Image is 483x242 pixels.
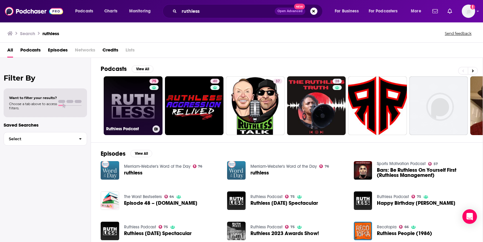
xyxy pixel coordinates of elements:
button: open menu [330,6,366,16]
span: Lists [126,45,135,58]
a: Happy Birthday Ruthless [377,201,455,206]
h2: Podcasts [101,65,127,73]
div: Search podcasts, credits, & more... [168,4,328,18]
img: Bars: Be Ruthless On Yourself First (Ruthless Management) [354,161,372,180]
button: View All [132,65,153,73]
span: 40 [213,78,217,85]
a: PodcastsView All [101,65,153,73]
a: 28 [287,76,346,135]
img: Episode 48 – Ruthless.com [101,191,119,210]
p: Saved Searches [4,122,87,128]
img: Podchaser - Follow, Share and Rate Podcasts [5,5,63,17]
button: open menu [125,6,159,16]
span: Ruthless [DATE] Spectacular [124,231,192,236]
a: Podcasts [20,45,41,58]
span: Podcasts [75,7,93,15]
a: Sports Motivation Podcast [377,161,426,166]
button: Show profile menu [462,5,475,18]
a: Show notifications dropdown [445,6,454,16]
a: Recotopia [377,224,397,230]
a: 75Ruthless Podcast [104,76,163,135]
a: The Worst Bestsellers [124,194,162,199]
img: ruthless [101,161,119,180]
a: Ruthless Thanksgiving Spectacular [101,222,119,240]
h3: ruthless [42,31,59,36]
img: User Profile [462,5,475,18]
h3: Search [20,31,35,36]
a: Ruthless Thanksgiving Spectacular [124,231,192,236]
a: All [7,45,13,58]
span: Monitoring [129,7,151,15]
h3: Ruthless Podcast [106,126,150,131]
span: For Business [335,7,359,15]
img: Ruthless People (1986) [354,222,372,240]
span: 64 [169,195,174,198]
a: Ruthless Thanksgiving Spectacular [250,201,318,206]
span: 37 [276,78,280,85]
a: Episodes [48,45,68,58]
img: Ruthless 2023 Awards Show! [227,222,246,240]
img: Ruthless Thanksgiving Spectacular [227,191,246,210]
span: Charts [104,7,117,15]
button: Open AdvancedNew [275,8,305,15]
a: 75 [285,195,295,198]
a: EpisodesView All [101,150,152,157]
span: 28 [335,78,339,85]
span: Episode 48 – [DOMAIN_NAME] [124,201,197,206]
a: Merriam-Webster's Word of the Day [250,164,317,169]
button: open menu [365,6,407,16]
span: 75 [290,226,295,228]
a: 75 [285,225,295,229]
span: Want to filter your results? [9,96,57,100]
span: 75 [152,78,156,85]
span: Ruthless [DATE] Spectacular [250,201,318,206]
a: 76 [193,164,203,168]
a: 64 [164,195,174,198]
span: Happy Birthday [PERSON_NAME] [377,201,455,206]
a: 40 [210,79,220,84]
span: New [294,4,305,9]
a: Ruthless People (1986) [377,231,432,236]
button: Select [4,132,87,146]
span: Choose a tab above to access filters. [9,102,57,110]
a: Ruthless Podcast [124,224,156,230]
a: Show notifications dropdown [430,6,440,16]
input: Search podcasts, credits, & more... [179,6,275,16]
div: Open Intercom Messenger [462,209,477,224]
a: Happy Birthday Ruthless [354,191,372,210]
span: 57 [434,163,438,165]
a: 37 [273,79,282,84]
a: Ruthless 2023 Awards Show! [250,231,319,236]
a: Credits [102,45,118,58]
a: 75 [159,225,168,229]
a: Charts [100,6,121,16]
a: ruthless [250,170,269,175]
a: 75 [149,79,159,84]
span: 75 [290,195,295,198]
a: ruthless [227,161,246,180]
span: Logged in as lcohen [462,5,475,18]
button: open menu [407,6,429,16]
a: Bars: Be Ruthless On Yourself First (Ruthless Management) [377,167,473,178]
span: 66 [404,226,409,228]
a: Ruthless Podcast [250,194,283,199]
span: 76 [198,165,202,168]
a: Ruthless Podcast [377,194,409,199]
span: 76 [325,165,329,168]
span: Select [4,137,74,141]
a: Episode 48 – Ruthless.com [124,201,197,206]
button: open menu [71,6,101,16]
a: 75 [411,195,421,198]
